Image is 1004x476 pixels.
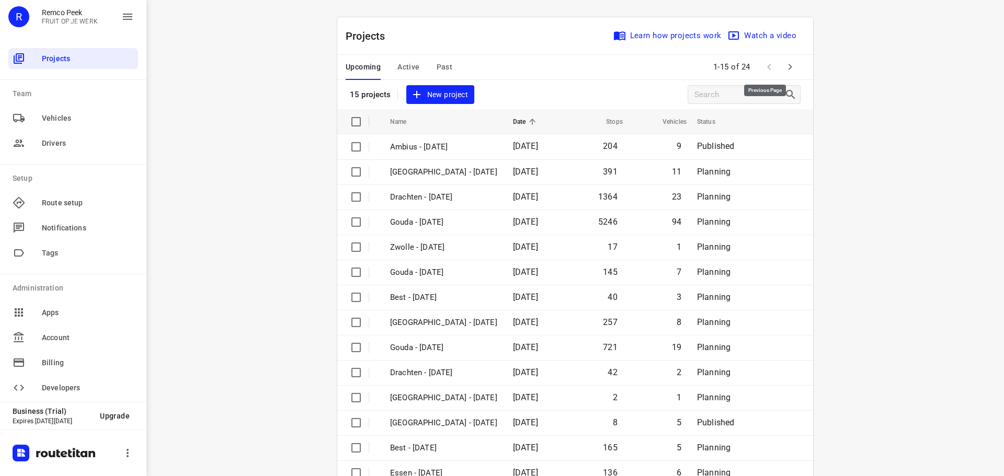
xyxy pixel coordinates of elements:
span: Published [697,417,735,427]
span: 257 [603,317,618,327]
p: Best - Thursday [390,442,497,454]
span: [DATE] [513,141,538,151]
p: Expires [DATE][DATE] [13,417,92,425]
span: 145 [603,267,618,277]
span: Planning [697,217,731,227]
span: Vehicles [42,113,134,124]
span: 40 [608,292,617,302]
button: New project [406,85,474,105]
span: 19 [672,342,681,352]
span: 5 [677,417,681,427]
span: 5246 [598,217,618,227]
span: Developers [42,382,134,393]
button: Upgrade [92,407,138,425]
span: Planning [697,192,731,202]
span: 2 [677,367,681,377]
span: Upgrade [100,412,130,420]
span: Next Page [780,56,801,77]
div: Projects [8,48,138,69]
span: Planning [697,392,731,402]
span: 3 [677,292,681,302]
span: [DATE] [513,242,538,252]
span: [DATE] [513,367,538,377]
div: Tags [8,242,138,263]
p: Drachten - [DATE] [390,191,497,203]
span: 17 [608,242,617,252]
span: Projects [42,53,134,64]
span: [DATE] [513,192,538,202]
span: 165 [603,443,618,452]
span: Planning [697,367,731,377]
span: Past [437,61,453,74]
span: 23 [672,192,681,202]
span: 721 [603,342,618,352]
p: Drachten - Thursday [390,367,497,379]
span: Status [697,115,729,128]
p: Ambius - Monday [390,141,497,153]
span: Planning [697,342,731,352]
p: Administration [13,283,138,294]
span: 5 [677,443,681,452]
span: [DATE] [513,392,538,402]
span: [DATE] [513,167,538,177]
span: Vehicles [649,115,687,128]
p: Gouda - Friday [390,266,497,278]
p: Projects [346,28,394,44]
p: Antwerpen - Thursday [390,392,497,404]
span: 2 [613,392,618,402]
span: Billing [42,357,134,368]
p: Gouda - [DATE] [390,216,497,228]
p: Antwerpen - Monday [390,166,497,178]
div: Notifications [8,217,138,238]
div: Account [8,327,138,348]
span: Upcoming [346,61,381,74]
span: Tags [42,248,134,259]
p: Gouda - Thursday [390,342,497,354]
div: Apps [8,302,138,323]
div: Vehicles [8,108,138,129]
span: Route setup [42,198,134,208]
span: Active [397,61,419,74]
p: Best - Friday [390,292,497,304]
span: [DATE] [513,417,538,427]
span: 11 [672,167,681,177]
p: Team [13,88,138,99]
span: [DATE] [513,342,538,352]
span: 7 [677,267,681,277]
span: Planning [697,167,731,177]
span: [DATE] [513,443,538,452]
span: 391 [603,167,618,177]
span: Planning [697,443,731,452]
span: New project [413,88,468,101]
span: 1 [677,242,681,252]
span: Stops [592,115,623,128]
span: Notifications [42,223,134,234]
span: 1-15 of 24 [709,56,755,78]
span: [DATE] [513,217,538,227]
span: Published [697,141,735,151]
span: 1364 [598,192,618,202]
span: Drivers [42,138,134,149]
p: Setup [13,173,138,184]
span: Planning [697,242,731,252]
span: Planning [697,292,731,302]
p: Gemeente Rotterdam - Thursday [390,417,497,429]
span: 8 [677,317,681,327]
p: 15 projects [350,90,391,99]
div: Billing [8,352,138,373]
input: Search projects [694,87,784,103]
p: FRUIT OP JE WERK [42,18,98,25]
span: [DATE] [513,317,538,327]
span: Date [513,115,540,128]
span: 94 [672,217,681,227]
div: Developers [8,377,138,398]
p: Zwolle - Thursday [390,317,497,329]
span: [DATE] [513,292,538,302]
span: 8 [613,417,618,427]
span: Name [390,115,420,128]
span: 42 [608,367,617,377]
span: [DATE] [513,267,538,277]
p: Remco Peek [42,8,98,17]
p: Business (Trial) [13,407,92,415]
span: Account [42,332,134,343]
